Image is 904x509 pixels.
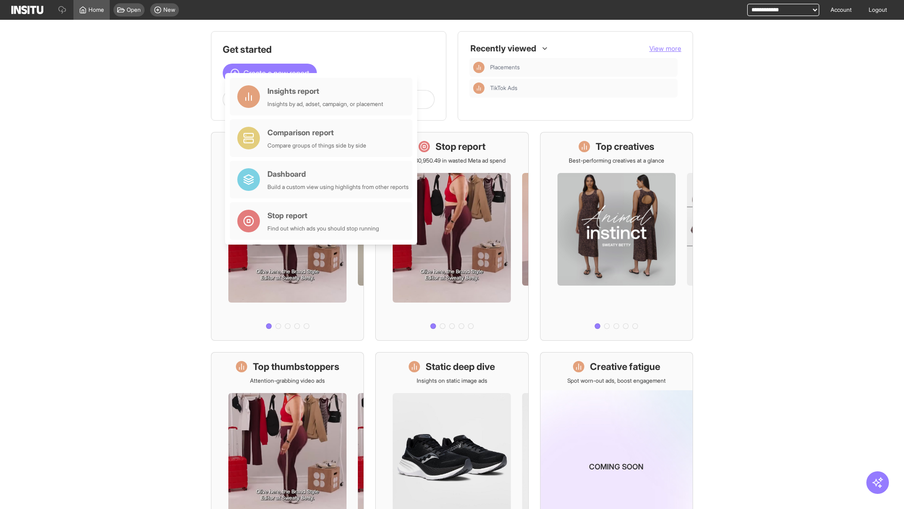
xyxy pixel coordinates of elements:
[267,183,409,191] div: Build a custom view using highlights from other reports
[267,127,366,138] div: Comparison report
[490,84,674,92] span: TikTok Ads
[473,62,484,73] div: Insights
[417,377,487,385] p: Insights on static image ads
[223,64,317,82] button: Create a new report
[250,377,325,385] p: Attention-grabbing video ads
[649,44,681,53] button: View more
[267,225,379,232] div: Find out which ads you should stop running
[473,82,484,94] div: Insights
[267,210,379,221] div: Stop report
[253,360,339,373] h1: Top thumbstoppers
[127,6,141,14] span: Open
[490,64,520,71] span: Placements
[223,43,435,56] h1: Get started
[267,168,409,180] div: Dashboard
[267,142,366,149] div: Compare groups of things side by side
[436,140,485,153] h1: Stop report
[11,6,43,14] img: Logo
[243,67,309,79] span: Create a new report
[163,6,175,14] span: New
[267,85,383,97] div: Insights report
[211,132,364,341] a: What's live nowSee all active ads instantly
[540,132,693,341] a: Top creativesBest-performing creatives at a glance
[649,44,681,52] span: View more
[398,157,506,164] p: Save £30,950.49 in wasted Meta ad spend
[569,157,664,164] p: Best-performing creatives at a glance
[375,132,528,341] a: Stop reportSave £30,950.49 in wasted Meta ad spend
[426,360,495,373] h1: Static deep dive
[267,100,383,108] div: Insights by ad, adset, campaign, or placement
[89,6,104,14] span: Home
[490,84,517,92] span: TikTok Ads
[596,140,654,153] h1: Top creatives
[490,64,674,71] span: Placements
